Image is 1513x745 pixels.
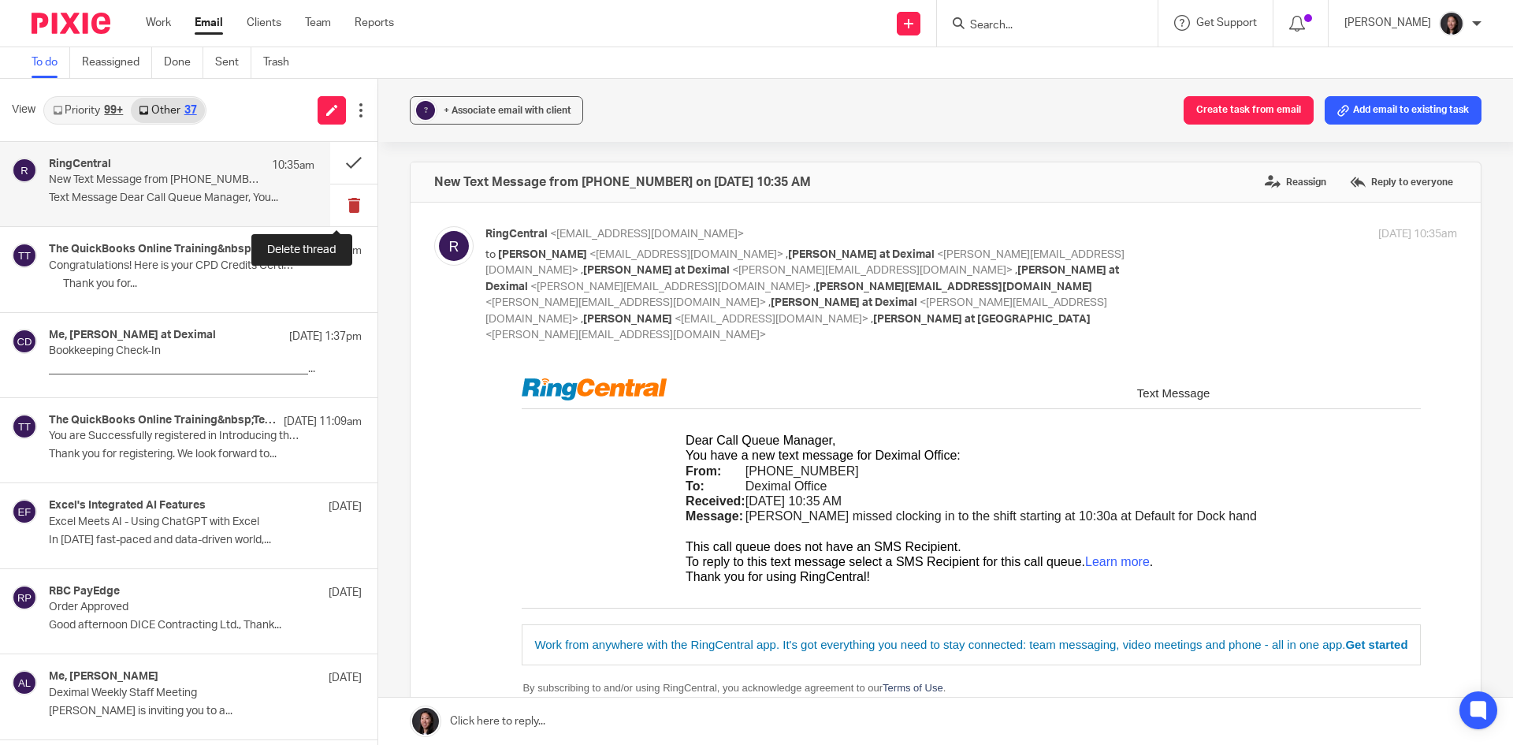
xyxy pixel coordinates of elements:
[397,307,458,318] span: Terms of Use
[12,329,37,354] img: svg%3E
[600,180,664,193] a: Learn more
[49,516,299,529] p: Excel Meets AI - Using ChatGPT with Excel
[184,105,197,116] div: 37
[675,314,868,325] span: <[EMAIL_ADDRESS][DOMAIN_NAME]>
[12,585,37,610] img: svg%3E
[485,249,496,260] span: to
[652,11,725,24] span: Text Message
[583,265,730,276] span: [PERSON_NAME] at Deximal
[12,670,37,695] img: svg%3E
[12,102,35,118] span: View
[871,314,873,325] span: ,
[732,265,1013,276] span: <[PERSON_NAME][EMAIL_ADDRESS][DOMAIN_NAME]>
[12,499,37,524] img: svg%3E
[260,133,771,148] td: [PERSON_NAME] missed clocking in to the shift starting at 10:30a at Default for Dock hand
[49,687,299,700] p: Deximal Weekly Staff Meeting
[260,118,771,133] td: [DATE] 10:35 AM
[873,314,1091,325] span: [PERSON_NAME] at [GEOGRAPHIC_DATA]
[289,329,362,345] p: [DATE] 1:37pm
[49,173,262,187] p: New Text Message from [PHONE_NUMBER] on [DATE] 10:35 AM
[284,414,362,430] p: [DATE] 11:09am
[32,13,110,34] img: Pixie
[786,249,788,260] span: ,
[860,263,922,276] a: Get started
[485,297,1107,325] span: <[PERSON_NAME][EMAIL_ADDRESS][DOMAIN_NAME]>
[49,329,216,342] h4: Me, [PERSON_NAME] at Deximal
[49,363,362,376] p: _______________________________________________...
[200,134,258,147] strong: Message:
[49,278,362,291] p: ͏ ͏ ͏ ͏ ͏ ͏ Thank you for...
[263,47,301,78] a: Trash
[329,585,362,601] p: [DATE]
[1378,226,1457,243] p: [DATE] 10:35am
[581,314,583,325] span: ,
[410,96,583,125] button: ? + Associate email with client
[49,705,362,718] p: [PERSON_NAME] is inviting you to a...
[49,670,158,684] h4: Me, [PERSON_NAME]
[195,15,223,31] a: Email
[49,243,275,256] h4: The QuickBooks Online Training&nbsp;Team
[1344,15,1431,31] p: [PERSON_NAME]
[49,192,314,205] p: Text Message Dear Call Queue Manager, You...
[260,88,771,103] td: [PHONE_NUMBER]
[164,47,203,78] a: Done
[968,19,1110,33] input: Search
[49,601,299,614] p: Order Approved
[49,585,120,598] h4: RBC PayEdge
[260,103,771,118] td: Deximal Office
[329,499,362,515] p: [DATE]
[1015,265,1017,276] span: ,
[215,47,251,78] a: Sent
[1196,17,1257,28] span: Get Support
[12,158,37,183] img: svg%3E
[329,670,362,686] p: [DATE]
[45,98,131,123] a: Priority99+
[200,89,236,102] strong: From:
[49,499,206,512] h4: Excel's Integrated AI Features
[49,619,362,632] p: Good afternoon DICE Contracting Ltd., Thank...
[1184,96,1314,125] button: Create task from email
[788,249,935,260] span: [PERSON_NAME] at Deximal
[768,297,771,308] span: ,
[32,47,70,78] a: To do
[816,281,1092,292] span: [PERSON_NAME][EMAIL_ADDRESS][DOMAIN_NAME]
[530,281,811,292] span: <[PERSON_NAME][EMAIL_ADDRESS][DOMAIN_NAME]>
[104,105,123,116] div: 99+
[581,265,583,276] span: ,
[200,194,771,209] p: Thank you for using RingCentral!
[49,430,299,443] p: You are Successfully registered in Introducing the new AI-powered bank feeds experience in QuickB...
[12,414,37,439] img: svg%3E
[813,281,816,292] span: ,
[272,158,314,173] p: 10:35am
[771,297,917,308] span: [PERSON_NAME] at Deximal
[1261,170,1330,194] label: Reassign
[12,243,37,268] img: svg%3E
[200,43,771,209] div: Dear Call Queue Manager, This call queue does not have an SMS Recipient. To reply to this text me...
[49,534,362,547] p: In [DATE] fast-paced and data-driven world,...
[247,15,281,31] a: Clients
[355,15,394,31] a: Reports
[583,314,672,325] span: [PERSON_NAME]
[283,243,362,259] p: [DATE] 11:28pm
[444,106,571,115] span: + Associate email with client
[498,249,587,260] span: [PERSON_NAME]
[131,98,204,123] a: Other37
[200,104,219,117] strong: To:
[485,229,548,240] span: RingCentral
[434,226,474,266] img: svg%3E
[49,414,276,427] h4: The QuickBooks Online Training&nbsp;Team
[49,259,299,273] p: Congratulations! Here is your CPD Credits Certificate!
[200,119,260,132] strong: Received:
[1346,170,1457,194] label: Reply to everyone
[37,307,802,343] span: By subscribing to and/or using RingCentral, you acknowledge agreement to our . Copyright 2025 Rin...
[434,174,811,190] h4: New Text Message from [PHONE_NUMBER] on [DATE] 10:35 AM
[146,15,171,31] a: Work
[589,249,783,260] span: <[EMAIL_ADDRESS][DOMAIN_NAME]>
[550,229,744,240] span: <[EMAIL_ADDRESS][DOMAIN_NAME]>
[485,330,766,341] span: <[PERSON_NAME][EMAIL_ADDRESS][DOMAIN_NAME]>
[82,47,152,78] a: Reassigned
[49,448,362,461] p: Thank you for registering. We look forward to...
[1325,96,1481,125] button: Add email to existing task
[1439,11,1464,36] img: Lili%20square.jpg
[485,265,1119,292] span: [PERSON_NAME] at Deximal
